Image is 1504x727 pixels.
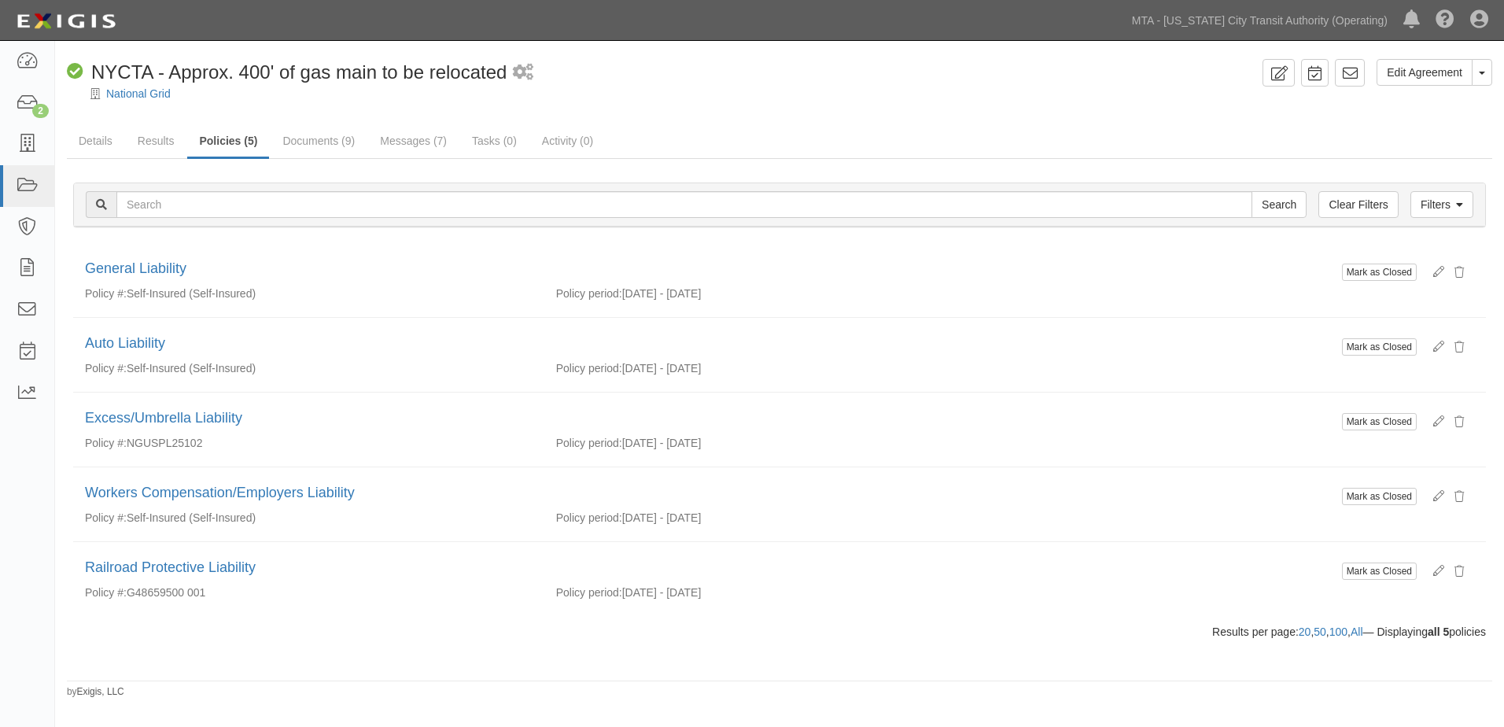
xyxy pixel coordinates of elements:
[1124,5,1395,36] a: MTA - [US_STATE] City Transit Authority (Operating)
[85,559,256,575] a: Railroad Protective Liability
[67,64,83,80] i: Compliant
[556,360,622,376] p: Policy period:
[67,125,124,157] a: Details
[85,260,186,276] a: General Liability
[67,685,124,699] small: by
[126,125,186,157] a: Results
[1342,563,1417,580] input: Mark as Closed
[73,360,544,376] div: Self-Insured (Self-Insured)
[1410,191,1473,218] a: Filters
[544,360,1486,376] div: [DATE] - [DATE]
[85,410,242,426] a: Excess/Umbrella Liability
[556,435,622,451] p: Policy period:
[1342,488,1417,505] input: Mark as Closed
[530,125,605,157] a: Activity (0)
[85,485,355,500] a: Workers Compensation/Employers Liability
[85,360,127,376] p: Policy #:
[544,585,1486,600] div: [DATE] - [DATE]
[67,59,507,86] div: NYCTA - Approx. 400' of gas main to be relocated
[1314,626,1326,638] a: 50
[85,335,165,351] a: Auto Liability
[85,585,127,600] p: Policy #:
[73,286,544,301] div: Self-Insured (Self-Insured)
[1377,59,1473,86] a: Edit Agreement
[1299,626,1311,638] a: 20
[106,87,171,100] a: National Grid
[544,435,1486,451] div: [DATE] - [DATE]
[116,191,1252,218] input: Search
[12,7,120,35] img: Logo
[556,510,622,526] p: Policy period:
[85,510,127,526] p: Policy #:
[1318,191,1398,218] a: Clear Filters
[1342,413,1417,430] input: Mark as Closed
[460,125,529,157] a: Tasks (0)
[1421,413,1444,429] a: Edit policy
[32,104,49,118] div: 2
[544,286,1486,301] div: [DATE] - [DATE]
[187,125,269,159] a: Policies (5)
[1251,191,1307,218] input: Search
[85,435,127,451] p: Policy #:
[77,686,124,697] a: Exigis, LLC
[1444,483,1474,510] button: Delete Policy
[85,286,127,301] p: Policy #:
[1444,558,1474,585] button: Delete Policy
[513,65,533,81] i: 1 scheduled workflow
[1421,338,1444,354] a: Edit policy
[1342,264,1417,281] input: Mark as Closed
[61,624,1498,640] div: Results per page: , , , — Displaying policies
[1444,259,1474,286] button: Delete Policy
[1421,488,1444,504] a: Edit policy
[1436,11,1454,30] i: Help Center - Complianz
[1421,264,1444,279] a: Edit policy
[73,435,544,451] div: NGUSPL25102
[1428,626,1449,638] b: all 5
[73,510,544,526] div: Self-Insured (Self-Insured)
[1444,408,1474,435] button: Delete Policy
[1342,338,1417,356] input: Mark as Closed
[1444,334,1474,360] button: Delete Policy
[556,286,622,301] p: Policy period:
[1351,626,1363,638] a: All
[73,585,544,600] div: G48659500 001
[1329,626,1347,638] a: 100
[91,61,507,83] span: NYCTA - Approx. 400' of gas main to be relocated
[368,125,459,157] a: Messages (7)
[544,510,1486,526] div: [DATE] - [DATE]
[271,125,367,157] a: Documents (9)
[556,585,622,600] p: Policy period:
[1421,563,1444,578] a: Edit policy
